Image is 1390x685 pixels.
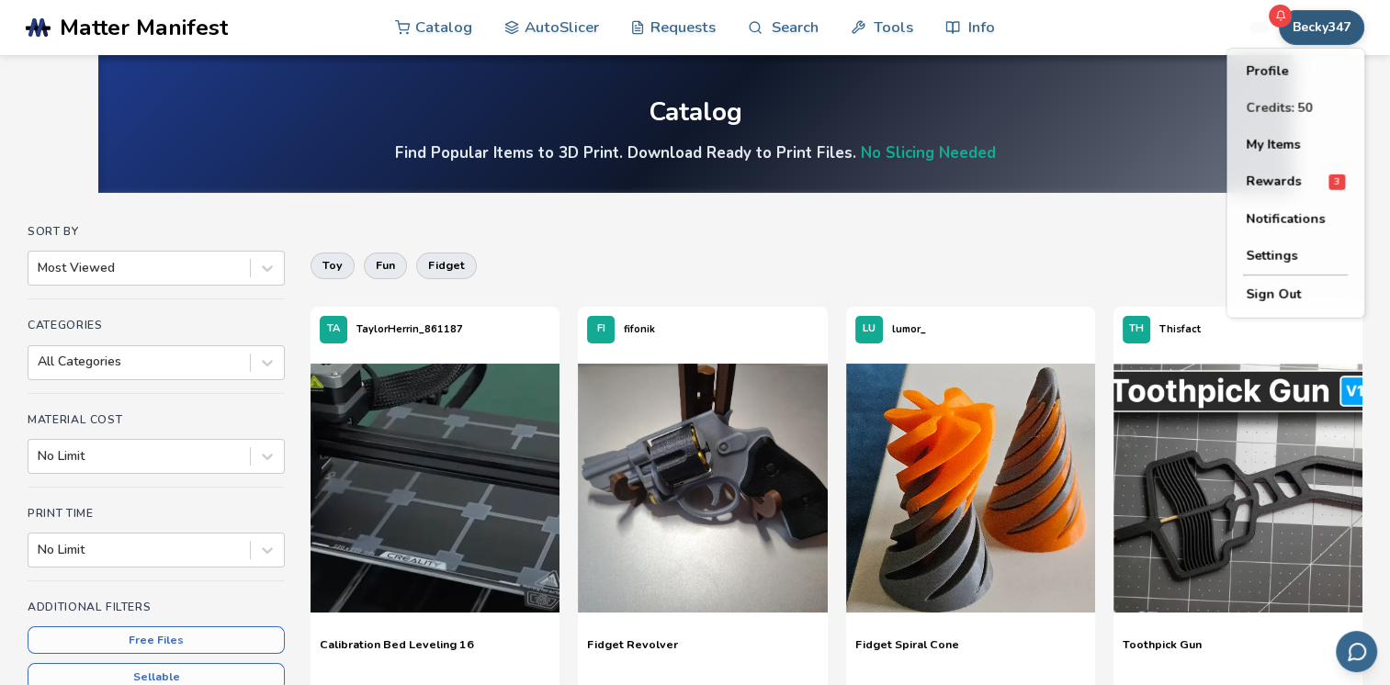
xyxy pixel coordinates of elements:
[60,15,228,40] span: Matter Manifest
[364,253,407,278] button: fun
[1279,10,1364,45] button: Becky347
[861,142,996,163] a: No Slicing Needed
[38,543,41,557] input: No Limit
[587,637,678,665] a: Fidget Revolver
[863,323,876,335] span: LU
[1246,174,1301,189] span: Rewards
[624,320,655,339] p: fifonik
[395,142,996,163] h4: Find Popular Items to 3D Print. Download Ready to Print Files.
[1328,174,1345,190] span: 3
[28,225,285,238] h4: Sort By
[28,319,285,331] h4: Categories
[320,637,474,665] a: Calibration Bed Leveling 16
[1231,238,1360,275] button: Settings
[311,253,355,278] button: toy
[1336,631,1377,672] button: Send feedback via email
[416,253,477,278] button: fidget
[28,507,285,520] h4: Print Time
[597,323,605,335] span: FI
[28,626,285,654] button: Free Files
[1231,90,1360,127] button: Credits: 50
[1129,323,1144,335] span: TH
[1159,320,1201,339] p: Thisfact
[28,601,285,613] h4: Additional Filters
[855,637,959,665] a: Fidget Spiral Cone
[649,98,742,127] div: Catalog
[356,320,463,339] p: TaylorHerrin_861187
[38,449,41,464] input: No Limit
[1231,53,1360,90] button: Profile
[1123,637,1202,665] a: Toothpick Gun
[38,261,41,275] input: Most Viewed
[28,413,285,426] h4: Material Cost
[327,323,340,335] span: TA
[1246,212,1325,227] span: Notifications
[1226,49,1364,318] div: Becky347
[1231,276,1360,313] button: Sign Out
[38,354,41,369] input: All Categories
[892,320,926,339] p: lumor_
[1231,127,1360,163] button: My Items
